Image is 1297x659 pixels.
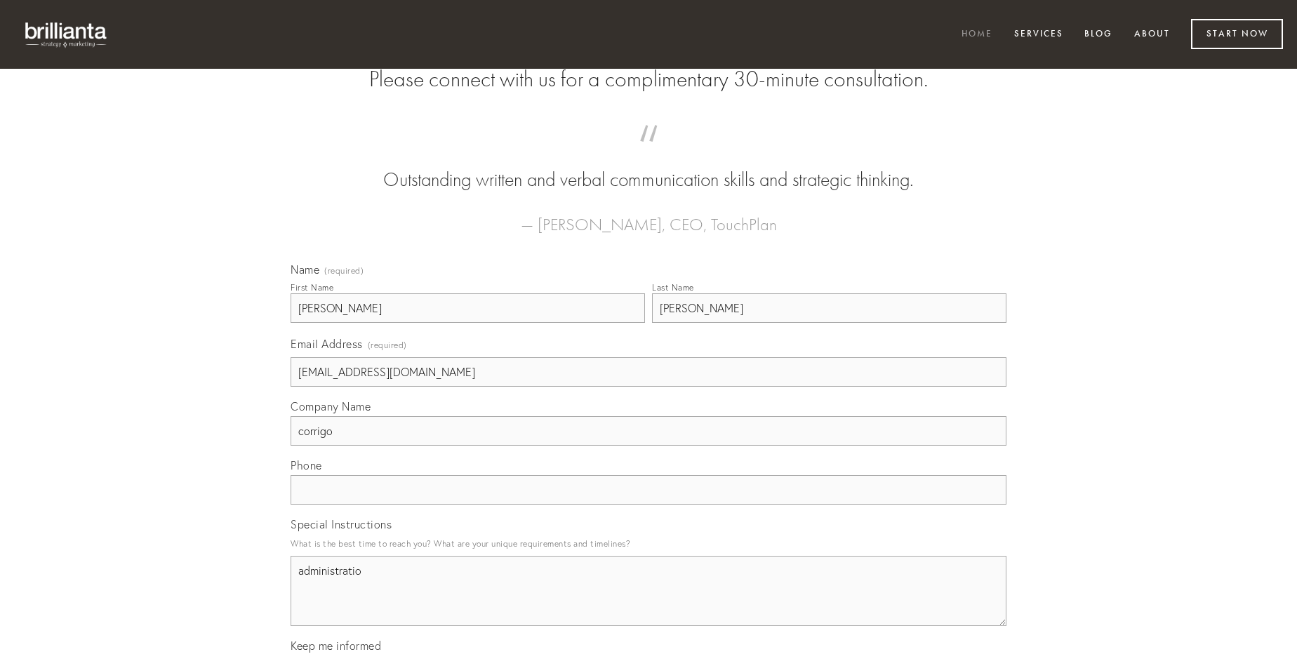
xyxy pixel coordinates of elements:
[14,14,119,55] img: brillianta - research, strategy, marketing
[324,267,364,275] span: (required)
[313,139,984,166] span: “
[368,335,407,354] span: (required)
[291,337,363,351] span: Email Address
[291,556,1006,626] textarea: administratio
[291,458,322,472] span: Phone
[291,262,319,277] span: Name
[1125,23,1179,46] a: About
[1191,19,1283,49] a: Start Now
[291,282,333,293] div: First Name
[291,639,381,653] span: Keep me informed
[291,66,1006,93] h2: Please connect with us for a complimentary 30-minute consultation.
[313,194,984,239] figcaption: — [PERSON_NAME], CEO, TouchPlan
[952,23,1002,46] a: Home
[291,399,371,413] span: Company Name
[1075,23,1122,46] a: Blog
[291,517,392,531] span: Special Instructions
[1005,23,1072,46] a: Services
[652,282,694,293] div: Last Name
[313,139,984,194] blockquote: Outstanding written and verbal communication skills and strategic thinking.
[291,534,1006,553] p: What is the best time to reach you? What are your unique requirements and timelines?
